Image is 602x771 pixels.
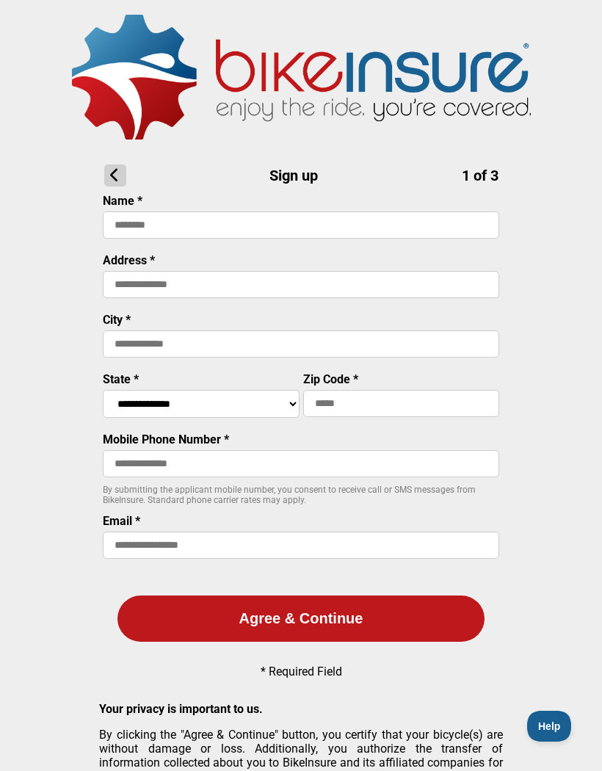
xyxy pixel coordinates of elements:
iframe: Toggle Customer Support [527,711,573,742]
p: By submitting the applicant mobile number, you consent to receive call or SMS messages from BikeI... [103,485,499,505]
button: Agree & Continue [117,596,485,642]
h1: Sign up [104,164,498,187]
label: Address * [103,253,155,267]
label: Name * [103,194,142,208]
label: Zip Code * [303,372,358,386]
label: Mobile Phone Number * [103,432,229,446]
p: * Required Field [261,665,342,678]
label: Email * [103,514,140,528]
label: City * [103,313,131,327]
label: State * [103,372,139,386]
strong: Your privacy is important to us. [99,702,263,716]
span: 1 of 3 [462,167,498,184]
